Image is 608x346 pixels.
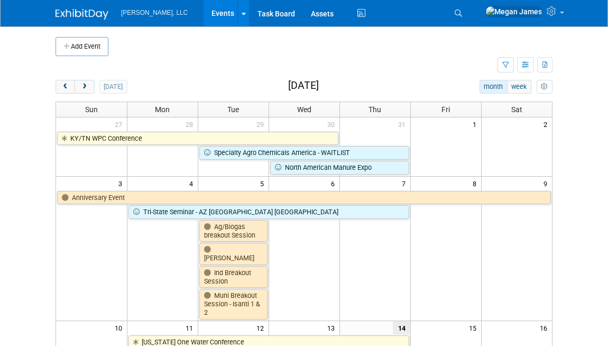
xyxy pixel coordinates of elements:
span: 11 [185,321,198,334]
span: Mon [155,105,170,114]
span: 5 [259,177,269,190]
img: ExhibitDay [56,9,108,20]
button: month [480,80,508,94]
span: 29 [255,117,269,131]
span: 31 [397,117,410,131]
span: Sat [511,105,522,114]
button: Add Event [56,37,108,56]
span: 6 [330,177,339,190]
a: North American Manure Expo [270,161,409,175]
span: 27 [114,117,127,131]
span: Sun [85,105,98,114]
span: 15 [468,321,481,334]
h2: [DATE] [288,80,319,92]
span: 13 [326,321,339,334]
a: Ind Breakout Session [199,266,268,288]
span: 2 [542,117,552,131]
span: [PERSON_NAME], LLC [121,9,188,16]
button: prev [56,80,75,94]
span: Fri [441,105,450,114]
span: Tue [227,105,239,114]
i: Personalize Calendar [541,84,548,90]
span: 14 [393,321,410,334]
span: 1 [472,117,481,131]
button: myCustomButton [537,80,552,94]
a: [PERSON_NAME] [199,243,268,265]
span: 3 [117,177,127,190]
a: Muni Breakout Session - Isanti 1 & 2 [199,289,268,319]
span: 12 [255,321,269,334]
a: Ag/Biogas breakout Session [199,220,268,242]
a: KY/TN WPC Conference [57,132,338,145]
a: Specialty Agro Chemicals America - WAITLIST [199,146,409,160]
button: next [75,80,94,94]
button: [DATE] [99,80,127,94]
span: 28 [185,117,198,131]
button: week [507,80,531,94]
span: Wed [297,105,311,114]
span: 10 [114,321,127,334]
a: Anniversary Event [57,191,551,205]
span: 30 [326,117,339,131]
span: 8 [472,177,481,190]
a: Tri-State Seminar - AZ [GEOGRAPHIC_DATA] [GEOGRAPHIC_DATA] [128,205,409,219]
span: 16 [539,321,552,334]
span: 9 [542,177,552,190]
span: 4 [188,177,198,190]
img: Megan James [485,6,542,17]
span: 7 [401,177,410,190]
span: Thu [369,105,381,114]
